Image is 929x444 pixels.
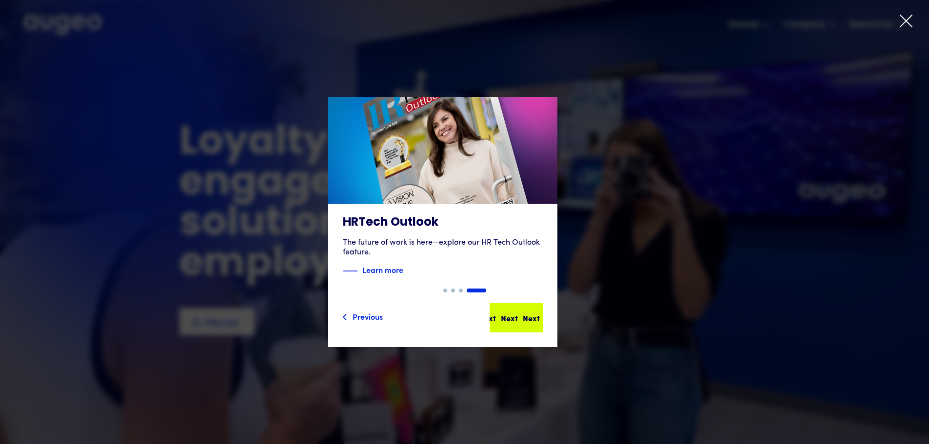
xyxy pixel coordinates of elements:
[343,215,543,230] h3: HRTech Outlook
[443,289,447,292] div: Show slide 1 of 4
[343,238,543,257] div: The future of work is here—explore our HR Tech Outlook feature.
[498,312,515,324] div: Next
[459,289,463,292] div: Show slide 3 of 4
[476,312,494,324] div: Next
[542,312,559,324] div: Next
[451,289,455,292] div: Show slide 2 of 4
[467,289,486,292] div: Show slide 4 of 4
[353,310,383,322] div: Previous
[343,265,357,277] img: Blue decorative line
[362,264,403,275] strong: Learn more
[404,265,419,277] img: Blue text arrow
[490,303,543,332] a: NextNextNextNext
[328,97,557,289] a: HRTech OutlookThe future of work is here—explore our HR Tech Outlook feature.Blue decorative line...
[520,312,537,324] div: Next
